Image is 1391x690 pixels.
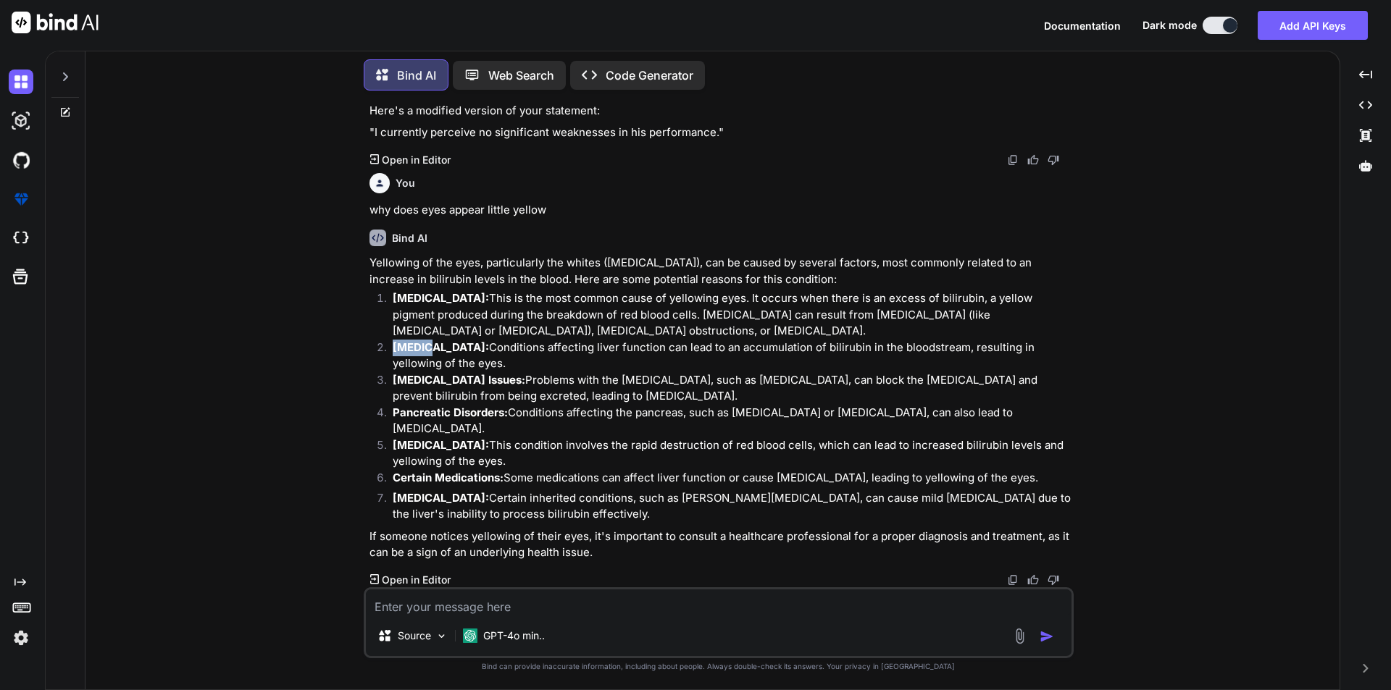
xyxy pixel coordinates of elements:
[393,373,525,387] strong: [MEDICAL_DATA] Issues:
[393,438,489,452] strong: [MEDICAL_DATA]:
[1048,574,1059,586] img: dislike
[483,628,545,643] p: GPT-4o min..
[9,187,33,211] img: premium
[9,226,33,251] img: cloudideIcon
[393,340,1071,372] p: Conditions affecting liver function can lead to an accumulation of bilirubin in the bloodstream, ...
[369,103,1071,119] p: Here's a modified version of your statement:
[1027,574,1039,586] img: like
[1007,574,1019,586] img: copy
[9,70,33,94] img: darkChat
[393,471,504,484] strong: Certain Medications:
[382,573,451,587] p: Open in Editor
[9,109,33,133] img: darkAi-studio
[396,176,415,190] h6: You
[393,290,1071,340] p: This is the most common cause of yellowing eyes. It occurs when there is an excess of bilirubin, ...
[393,405,508,419] strong: Pancreatic Disorders:
[1143,18,1197,33] span: Dark mode
[382,153,451,167] p: Open in Editor
[1011,628,1028,644] img: attachment
[393,490,1071,523] p: Certain inherited conditions, such as [PERSON_NAME][MEDICAL_DATA], can cause mild [MEDICAL_DATA] ...
[369,125,1071,141] p: "I currently perceive no significant weaknesses in his performance."
[398,628,431,643] p: Source
[369,202,1071,219] p: why does eyes appear little yellow
[393,340,489,354] strong: [MEDICAL_DATA]:
[435,630,448,642] img: Pick Models
[393,491,489,505] strong: [MEDICAL_DATA]:
[606,67,693,84] p: Code Generator
[1040,629,1054,644] img: icon
[397,67,436,84] p: Bind AI
[393,372,1071,405] p: Problems with the [MEDICAL_DATA], such as [MEDICAL_DATA], can block the [MEDICAL_DATA] and preven...
[1044,18,1121,33] button: Documentation
[488,67,554,84] p: Web Search
[463,628,477,643] img: GPT-4o mini
[9,148,33,172] img: githubDark
[1044,20,1121,32] span: Documentation
[12,12,99,33] img: Bind AI
[1027,154,1039,166] img: like
[393,291,489,305] strong: [MEDICAL_DATA]:
[1048,154,1059,166] img: dislike
[1258,11,1368,40] button: Add API Keys
[1007,154,1019,166] img: copy
[393,470,1071,487] p: Some medications can affect liver function or cause [MEDICAL_DATA], leading to yellowing of the e...
[369,529,1071,561] p: If someone notices yellowing of their eyes, it's important to consult a healthcare professional f...
[392,231,427,245] h6: Bind AI
[9,626,33,650] img: settings
[364,661,1074,672] p: Bind can provide inaccurate information, including about people. Always double-check its answers....
[369,255,1071,287] p: Yellowing of the eyes, particularly the whites ([MEDICAL_DATA]), can be caused by several factors...
[393,405,1071,437] p: Conditions affecting the pancreas, such as [MEDICAL_DATA] or [MEDICAL_DATA], can also lead to [ME...
[393,437,1071,470] p: This condition involves the rapid destruction of red blood cells, which can lead to increased bil...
